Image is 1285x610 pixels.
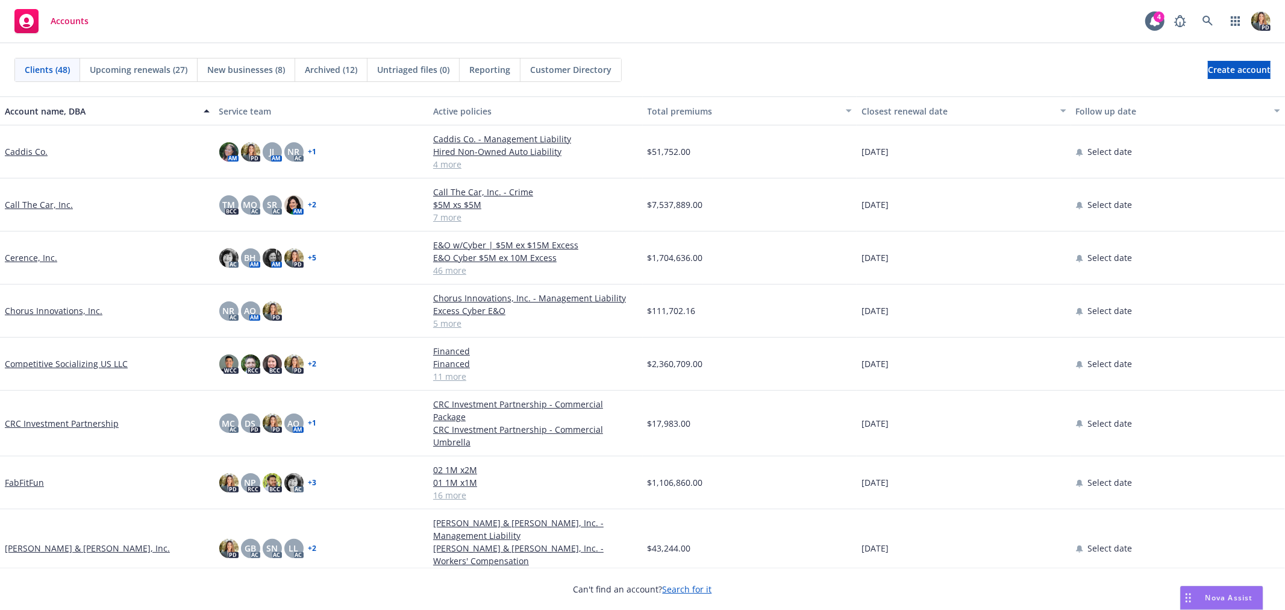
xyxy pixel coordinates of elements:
[223,304,235,317] span: NR
[1168,9,1192,33] a: Report a Bug
[861,304,889,317] span: [DATE]
[245,304,257,317] span: AO
[433,357,638,370] a: Financed
[433,489,638,502] a: 16 more
[263,248,282,268] img: photo
[284,354,304,374] img: photo
[263,413,282,433] img: photo
[10,4,93,38] a: Accounts
[289,542,299,555] span: LL
[288,417,300,430] span: AO
[263,301,282,321] img: photo
[648,145,691,158] span: $51,752.00
[861,198,889,211] span: [DATE]
[857,96,1071,125] button: Closest renewal date
[433,317,638,330] a: 5 more
[1088,198,1133,211] span: Select date
[90,63,187,76] span: Upcoming renewals (27)
[1076,105,1268,118] div: Follow up date
[1180,586,1263,610] button: Nova Assist
[222,417,236,430] span: MC
[433,398,638,423] a: CRC Investment Partnership - Commercial Package
[308,360,317,368] a: + 2
[214,96,429,125] button: Service team
[648,476,703,489] span: $1,106,860.00
[222,198,235,211] span: TM
[433,304,638,317] a: Excess Cyber E&O
[433,264,638,277] a: 46 more
[648,417,691,430] span: $17,983.00
[377,63,449,76] span: Untriaged files (0)
[1088,304,1133,317] span: Select date
[1205,593,1253,603] span: Nova Assist
[433,211,638,224] a: 7 more
[263,473,282,492] img: photo
[469,63,510,76] span: Reporting
[308,148,317,156] a: + 1
[219,539,239,558] img: photo
[433,292,638,304] a: Chorus Innovations, Inc. - Management Liability
[5,145,48,158] a: Caddis Co.
[433,476,638,489] a: 01 1M x1M
[266,542,278,555] span: SN
[1088,357,1133,370] span: Select date
[1196,9,1220,33] a: Search
[433,464,638,476] a: 02 1M x2M
[308,479,317,486] a: + 3
[245,542,256,555] span: GB
[433,423,638,448] a: CRC Investment Partnership - Commercial Umbrella
[207,63,285,76] span: New businesses (8)
[1224,9,1248,33] a: Switch app
[219,473,239,492] img: photo
[25,63,70,76] span: Clients (48)
[433,370,638,383] a: 11 more
[433,567,638,580] a: 5 more
[5,417,119,430] a: CRC Investment Partnership
[861,145,889,158] span: [DATE]
[241,142,260,162] img: photo
[1088,145,1133,158] span: Select date
[433,133,638,145] a: Caddis Co. - Management Liability
[433,542,638,567] a: [PERSON_NAME] & [PERSON_NAME], Inc. - Workers' Compensation
[270,145,275,158] span: JJ
[305,63,357,76] span: Archived (12)
[433,105,638,118] div: Active policies
[5,304,102,317] a: Chorus Innovations, Inc.
[245,417,256,430] span: DS
[5,198,73,211] a: Call The Car, Inc.
[308,545,317,552] a: + 2
[648,357,703,370] span: $2,360,709.00
[530,63,611,76] span: Customer Directory
[241,354,260,374] img: photo
[861,105,1053,118] div: Closest renewal date
[861,251,889,264] span: [DATE]
[5,542,170,555] a: [PERSON_NAME] & [PERSON_NAME], Inc.
[648,198,703,211] span: $7,537,889.00
[861,542,889,555] span: [DATE]
[288,145,300,158] span: NR
[1251,11,1271,31] img: photo
[245,476,257,489] span: NP
[861,417,889,430] span: [DATE]
[5,476,44,489] a: FabFitFun
[245,251,257,264] span: BH
[861,357,889,370] span: [DATE]
[433,145,638,158] a: Hired Non-Owned Auto Liability
[861,476,889,489] span: [DATE]
[308,254,317,262] a: + 5
[308,201,317,209] a: + 2
[648,105,839,118] div: Total premiums
[308,420,317,427] a: + 1
[1088,251,1133,264] span: Select date
[648,304,696,317] span: $111,702.16
[219,105,424,118] div: Service team
[243,198,258,211] span: MQ
[433,517,638,542] a: [PERSON_NAME] & [PERSON_NAME], Inc. - Management Liability
[1154,11,1165,22] div: 4
[263,354,282,374] img: photo
[433,345,638,357] a: Financed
